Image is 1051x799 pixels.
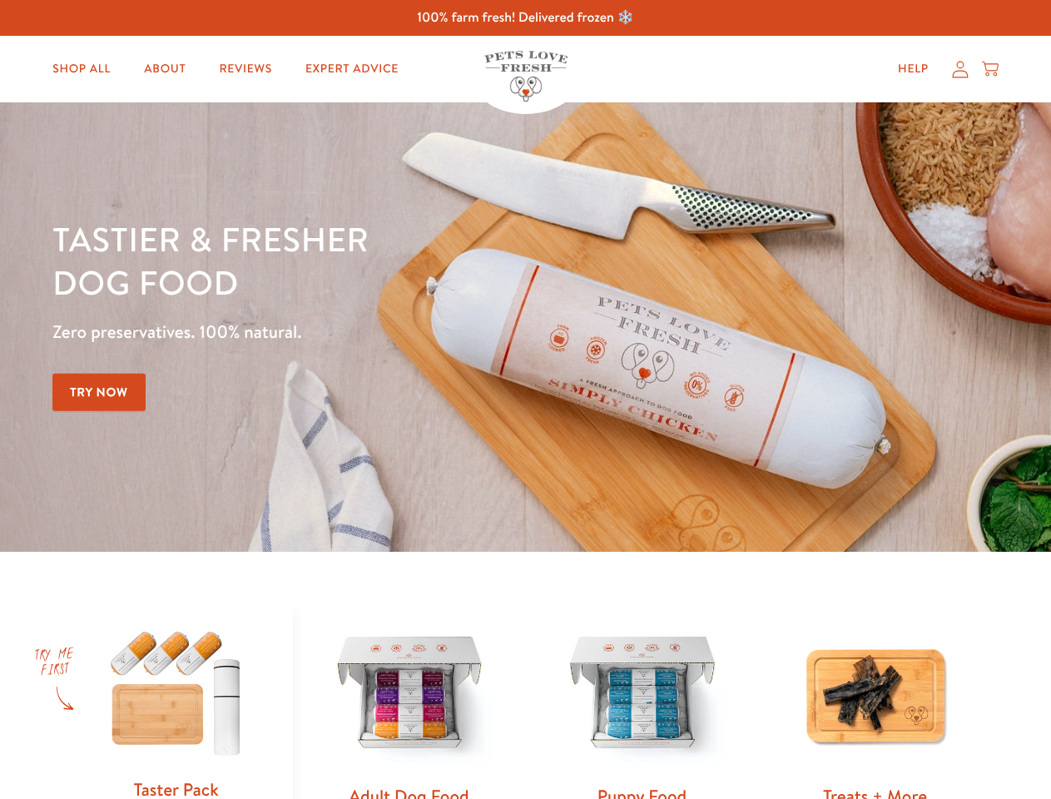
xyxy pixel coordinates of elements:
a: Try Now [52,374,146,411]
a: Reviews [206,52,285,86]
p: Zero preservatives. 100% natural. [52,317,683,347]
img: Pets Love Fresh [484,51,568,102]
a: Shop All [39,52,124,86]
h1: Tastier & fresher dog food [52,217,683,304]
a: Help [885,52,942,86]
a: About [131,52,199,86]
a: Expert Advice [292,52,412,86]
